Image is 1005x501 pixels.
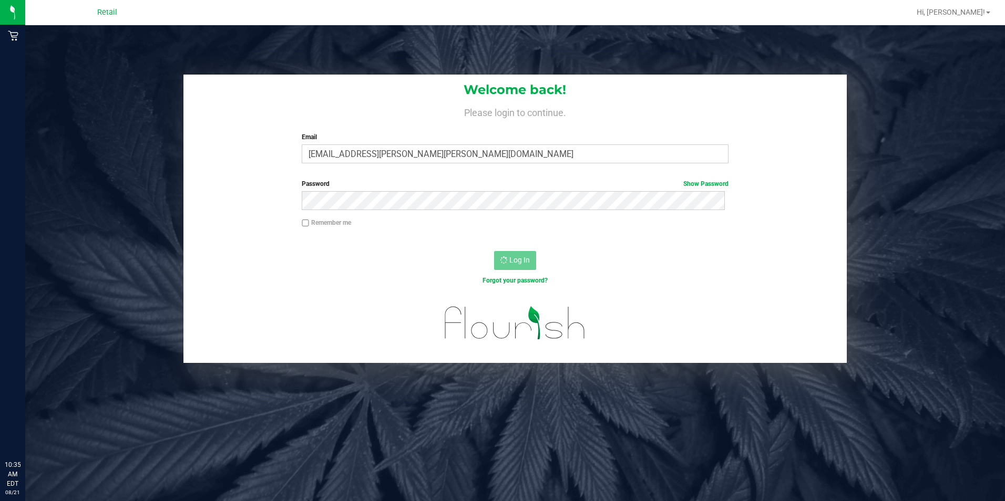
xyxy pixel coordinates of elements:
[494,251,536,270] button: Log In
[917,8,985,16] span: Hi, [PERSON_NAME]!
[432,296,598,350] img: flourish_logo.svg
[483,277,548,284] a: Forgot your password?
[302,132,729,142] label: Email
[5,460,20,488] p: 10:35 AM EDT
[302,180,330,187] span: Password
[5,488,20,496] p: 08/21
[509,256,530,264] span: Log In
[183,105,847,118] h4: Please login to continue.
[302,220,309,227] input: Remember me
[302,218,351,227] label: Remember me
[683,180,729,187] a: Show Password
[97,8,117,17] span: Retail
[8,30,18,41] inline-svg: Retail
[183,83,847,97] h1: Welcome back!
